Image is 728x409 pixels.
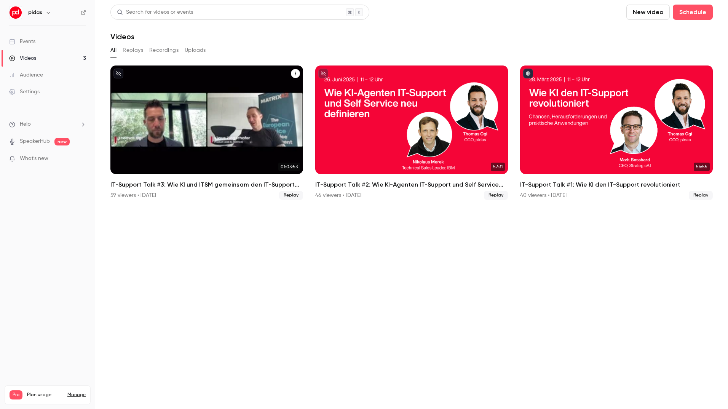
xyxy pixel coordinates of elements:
[9,38,35,45] div: Events
[10,6,22,19] img: pidas
[113,69,123,78] button: unpublished
[28,9,42,16] h6: pidas
[9,54,36,62] div: Videos
[673,5,713,20] button: Schedule
[694,163,710,171] span: 56:55
[149,44,179,56] button: Recordings
[110,66,713,200] ul: Videos
[9,120,86,128] li: help-dropdown-opener
[117,8,193,16] div: Search for videos or events
[110,66,303,200] a: 01:03:53IT-Support Talk #3: Wie KI und ITSM gemeinsam den IT-Support transformieren59 viewers • [...
[20,155,48,163] span: What's new
[520,180,713,189] h2: IT-Support Talk #1: Wie KI den IT-Support revolutioniert
[110,66,303,200] li: IT-Support Talk #3: Wie KI und ITSM gemeinsam den IT-Support transformieren
[318,69,328,78] button: unpublished
[67,392,86,398] a: Manage
[54,138,70,145] span: new
[20,120,31,128] span: Help
[123,44,143,56] button: Replays
[523,69,533,78] button: published
[110,5,713,404] section: Videos
[520,192,567,199] div: 40 viewers • [DATE]
[110,180,303,189] h2: IT-Support Talk #3: Wie KI und ITSM gemeinsam den IT-Support transformieren
[315,66,508,200] a: 57:31IT-Support Talk #2: Wie KI-Agenten IT-Support und Self Service neu definieren46 viewers • [D...
[185,44,206,56] button: Uploads
[520,66,713,200] li: IT-Support Talk #1: Wie KI den IT-Support revolutioniert
[278,163,300,171] span: 01:03:53
[315,180,508,189] h2: IT-Support Talk #2: Wie KI-Agenten IT-Support und Self Service neu definieren
[491,163,505,171] span: 57:31
[27,392,63,398] span: Plan usage
[9,88,40,96] div: Settings
[315,192,361,199] div: 46 viewers • [DATE]
[9,71,43,79] div: Audience
[110,44,117,56] button: All
[110,32,134,41] h1: Videos
[315,66,508,200] li: IT-Support Talk #2: Wie KI-Agenten IT-Support und Self Service neu definieren
[484,191,508,200] span: Replay
[77,155,86,162] iframe: Noticeable Trigger
[520,66,713,200] a: 56:55IT-Support Talk #1: Wie KI den IT-Support revolutioniert40 viewers • [DATE]Replay
[10,390,22,399] span: Pro
[689,191,713,200] span: Replay
[626,5,670,20] button: New video
[20,137,50,145] a: SpeakerHub
[110,192,156,199] div: 59 viewers • [DATE]
[279,191,303,200] span: Replay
